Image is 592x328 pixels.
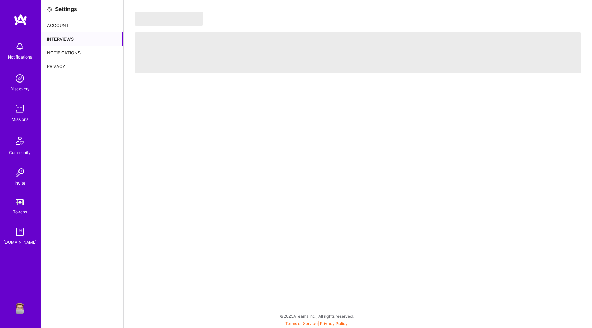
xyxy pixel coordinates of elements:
img: User Avatar [13,301,27,314]
div: Notifications [41,46,123,60]
img: guide book [13,225,27,239]
img: Invite [13,166,27,179]
div: Missions [12,116,28,123]
div: [DOMAIN_NAME] [3,239,37,246]
a: User Avatar [11,301,28,314]
div: Interviews [41,32,123,46]
i: icon Settings [47,7,52,12]
img: discovery [13,72,27,85]
span: | [285,321,348,326]
span: ‌ [135,32,581,73]
span: ‌ [135,12,203,26]
img: tokens [16,199,24,205]
div: Community [9,149,31,156]
div: Account [41,18,123,32]
div: Settings [55,5,77,13]
a: Terms of Service [285,321,318,326]
div: Notifications [8,53,32,61]
div: Privacy [41,60,123,73]
img: bell [13,40,27,53]
div: Invite [15,179,25,187]
div: Tokens [13,208,27,215]
img: Community [12,133,28,149]
div: Discovery [10,85,30,92]
img: teamwork [13,102,27,116]
div: © 2025 ATeams Inc., All rights reserved. [41,307,592,325]
a: Privacy Policy [320,321,348,326]
img: logo [14,14,27,26]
